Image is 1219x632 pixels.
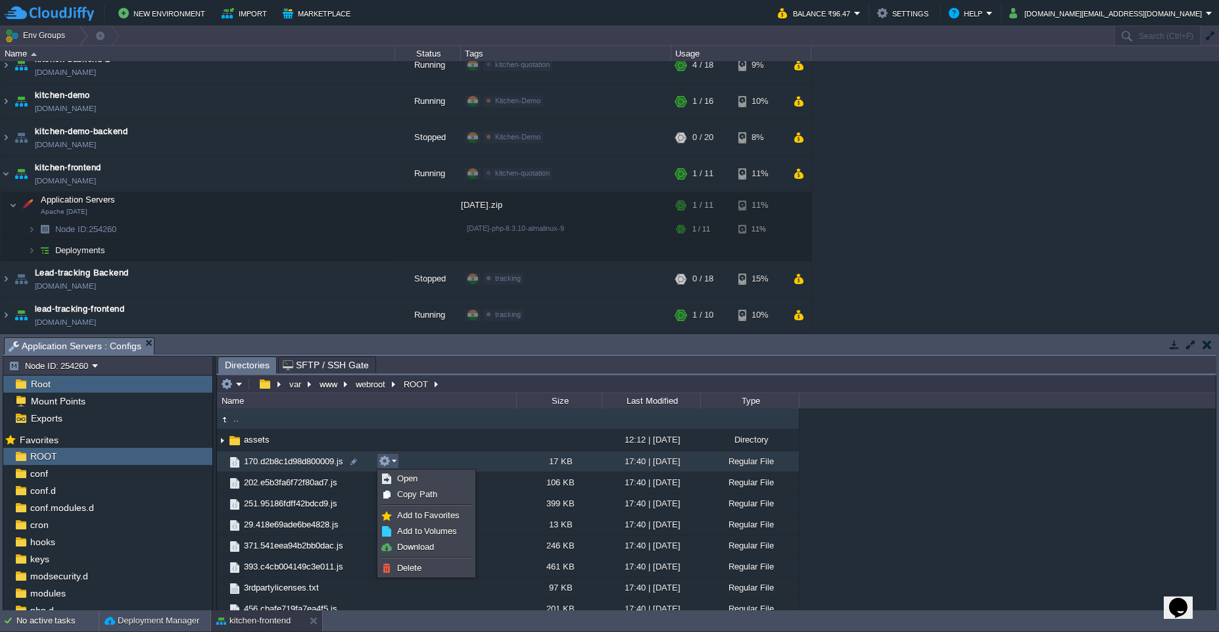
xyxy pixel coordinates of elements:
span: Node ID: [55,224,89,234]
div: Regular File [700,472,799,493]
span: conf.modules.d [28,502,96,514]
iframe: chat widget [1164,579,1206,619]
a: lead-tracking-frontend [35,303,124,316]
img: AMDAwAAAACH5BAEAAAAALAAAAAABAAEAAAICRAEAOw== [227,560,242,575]
div: Status [396,46,460,61]
div: 17:40 | [DATE] [602,598,700,619]
a: .. [231,413,241,424]
span: keys [28,553,51,565]
button: New Environment [118,5,209,21]
img: AMDAwAAAACH5BAEAAAAALAAAAAABAAEAAAICRAEAOw== [36,240,54,260]
img: AMDAwAAAACH5BAEAAAAALAAAAAABAAEAAAICRAEAOw== [28,219,36,239]
a: Lead-tracking Backend [35,266,129,280]
div: Name [1,46,394,61]
a: conf [28,468,50,479]
button: Import [222,5,271,21]
div: Regular File [700,451,799,472]
a: Delete [379,561,473,575]
a: Open [379,472,473,486]
div: 17:40 | [DATE] [602,493,700,514]
div: 17:40 | [DATE] [602,535,700,556]
img: AMDAwAAAACH5BAEAAAAALAAAAAABAAEAAAICRAEAOw== [227,497,242,512]
img: AMDAwAAAACH5BAEAAAAALAAAAAABAAEAAAICRAEAOw== [12,156,30,191]
a: Favorites [17,435,60,445]
span: Apache [DATE] [41,208,87,216]
a: Exports [28,412,64,424]
span: Application Servers [39,194,117,205]
a: modules [28,587,68,599]
a: Mount Points [28,395,87,407]
span: 251.95186fdff42bdcd9.js [242,498,339,509]
a: cron [28,519,51,531]
span: Add to Favorites [397,510,460,520]
img: AMDAwAAAACH5BAEAAAAALAAAAAABAAEAAAICRAEAOw== [1,297,11,333]
img: AMDAwAAAACH5BAEAAAAALAAAAAABAAEAAAICRAEAOw== [217,598,227,619]
div: 10% [738,84,781,119]
div: Running [395,156,461,191]
a: [DOMAIN_NAME] [35,280,96,293]
button: ROOT [402,378,431,390]
span: Download [397,542,434,552]
div: 1 / 11 [692,192,713,218]
a: hooks [28,536,57,548]
div: 17 KB [516,451,602,472]
img: AMDAwAAAACH5BAEAAAAALAAAAAABAAEAAAICRAEAOw== [217,577,227,598]
div: 11% [738,219,781,239]
div: Type [702,393,799,408]
img: AMDAwAAAACH5BAEAAAAALAAAAAABAAEAAAICRAEAOw== [12,297,30,333]
a: Application ServersApache [DATE] [39,195,117,205]
img: AMDAwAAAACH5BAEAAAAALAAAAAABAAEAAAICRAEAOw== [217,493,227,514]
img: AMDAwAAAACH5BAEAAAAALAAAAAABAAEAAAICRAEAOw== [31,53,37,56]
span: Delete [397,563,421,573]
a: 170.d2b8c1d98d800009.js [242,456,345,467]
img: AMDAwAAAACH5BAEAAAAALAAAAAABAAEAAAICRAEAOw== [227,476,242,491]
div: 4 / 18 [692,47,713,83]
span: tracking [495,274,521,282]
div: 9% [738,47,781,83]
a: Root [28,378,53,390]
div: 8% [738,120,781,155]
div: Regular File [700,535,799,556]
a: kitchen-demo-backend [35,125,128,138]
img: AMDAwAAAACH5BAEAAAAALAAAAAABAAEAAAICRAEAOw== [12,120,30,155]
img: AMDAwAAAACH5BAEAAAAALAAAAAABAAEAAAICRAEAOw== [18,192,36,218]
div: Regular File [700,556,799,577]
a: 456.cbafe719fa7ea4f5.js [242,603,339,614]
img: AMDAwAAAACH5BAEAAAAALAAAAAABAAEAAAICRAEAOw== [217,556,227,577]
span: Open [397,474,418,483]
div: Tags [462,46,671,61]
a: 393.c4cb004149c3e011.js [242,561,345,572]
div: Regular File [700,598,799,619]
a: modsecurity.d [28,570,90,582]
a: [DOMAIN_NAME] [35,138,96,151]
span: [DATE]-php-8.3.10-almalinux-9 [467,224,564,232]
div: 1 / 10 [692,297,713,333]
a: Deployments [54,245,107,256]
button: Balance ₹96.47 [778,5,854,21]
a: 202.e5b3fa6f72f80ad7.js [242,477,339,488]
a: Add to Volumes [379,524,473,539]
div: 201 KB [516,598,602,619]
div: Running [395,84,461,119]
div: 399 KB [516,493,602,514]
a: [DOMAIN_NAME] [35,174,96,187]
button: var [287,378,304,390]
img: AMDAwAAAACH5BAEAAAAALAAAAAABAAEAAAICRAEAOw== [12,261,30,297]
span: ROOT [28,450,59,462]
a: php.d [28,604,56,616]
img: AMDAwAAAACH5BAEAAAAALAAAAAABAAEAAAICRAEAOw== [28,240,36,260]
span: kitchen-demo [35,89,90,102]
div: 15% [738,261,781,297]
div: 1 / 16 [692,84,713,119]
img: AMDAwAAAACH5BAEAAAAALAAAAAABAAEAAAICRAEAOw== [1,84,11,119]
